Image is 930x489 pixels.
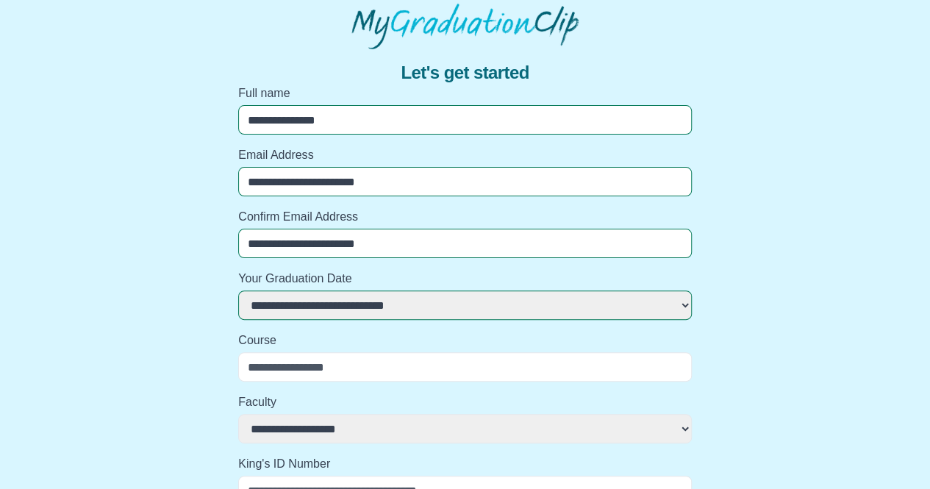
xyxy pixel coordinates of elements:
[238,85,692,102] label: Full name
[238,146,692,164] label: Email Address
[238,332,692,349] label: Course
[238,270,692,288] label: Your Graduation Date
[238,393,692,411] label: Faculty
[238,455,692,473] label: King's ID Number
[238,208,692,226] label: Confirm Email Address
[401,61,529,85] span: Let's get started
